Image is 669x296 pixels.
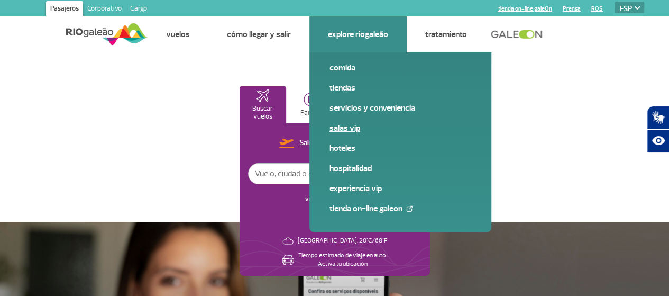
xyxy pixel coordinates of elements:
[329,163,471,174] a: Hospitalidad
[329,122,471,134] a: Salas VIP
[329,142,471,154] a: Hoteles
[276,137,325,150] button: Salidas
[300,109,321,117] p: Parque
[126,1,151,18] a: Cargo
[329,203,471,214] a: tienda on-line galeOn
[591,5,602,12] a: RQS
[425,29,467,40] a: Tratamiento
[647,129,669,153] button: Abrir recursos assistivos.
[287,86,334,123] button: Parque
[298,252,387,268] p: Tiempo estimado de viaje en auto: Activa tu ubicación
[166,29,190,40] a: Vuelos
[647,106,669,153] div: Plugin de acessibilidade da Hand Talk.
[240,86,287,123] button: Buscar vuelos
[328,29,388,40] a: Explore RIOgaleão
[562,5,580,12] a: Prensa
[83,1,126,18] a: Corporativo
[302,195,367,204] button: VER TODOS LOS VUELOS
[329,183,471,194] a: Experiencia VIP
[298,237,387,245] p: [GEOGRAPHIC_DATA]: 20°C/68°F
[329,102,471,114] a: Servicios y Conveniencia
[227,29,291,40] a: Cómo llegar y salir
[299,138,322,148] p: Salidas
[249,164,394,184] input: Vuelo, ciudad o compañía aérea
[498,5,552,12] a: tienda on-line galeOn
[406,205,413,212] img: External Link Icon
[329,62,471,74] a: Comida
[647,106,669,129] button: Abrir tradutor de língua de sinais.
[329,82,471,94] a: Tiendas
[305,196,364,203] a: VER TODOS LOS VUELOS
[245,105,281,121] p: Buscar vuelos
[256,89,269,102] img: airplaneHomeActive.svg
[46,1,83,18] a: Pasajeros
[304,93,317,106] img: carParkingHome.svg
